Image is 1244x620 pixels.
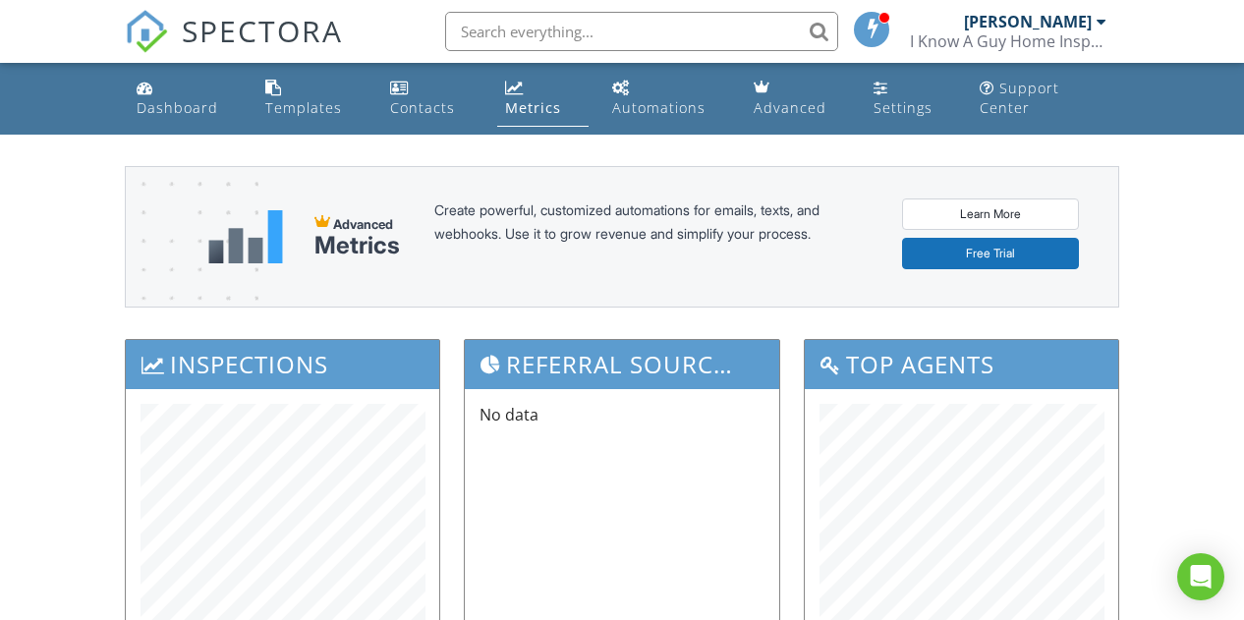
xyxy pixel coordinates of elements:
[612,98,706,117] div: Automations
[497,71,589,127] a: Metrics
[434,198,867,275] div: Create powerful, customized automations for emails, texts, and webhooks. Use it to grow revenue a...
[902,198,1079,230] a: Learn More
[208,210,283,263] img: metrics-aadfce2e17a16c02574e7fc40e4d6b8174baaf19895a402c862ea781aae8ef5b.svg
[126,340,440,388] h3: Inspections
[964,12,1092,31] div: [PERSON_NAME]
[137,98,218,117] div: Dashboard
[126,167,258,384] img: advanced-banner-bg-f6ff0eecfa0ee76150a1dea9fec4b49f333892f74bc19f1b897a312d7a1b2ff3.png
[874,98,933,117] div: Settings
[182,10,343,51] span: SPECTORA
[972,71,1115,127] a: Support Center
[265,98,342,117] div: Templates
[604,71,730,127] a: Automations (Basic)
[125,27,343,68] a: SPECTORA
[333,216,393,232] span: Advanced
[805,340,1119,388] h3: Top Agents
[902,238,1079,269] a: Free Trial
[465,340,779,388] h3: Referral Sources
[390,98,455,117] div: Contacts
[125,10,168,53] img: The Best Home Inspection Software - Spectora
[505,98,561,117] div: Metrics
[866,71,956,127] a: Settings
[746,71,850,127] a: Advanced
[382,71,481,127] a: Contacts
[445,12,838,51] input: Search everything...
[257,71,367,127] a: Templates
[1177,553,1224,600] div: Open Intercom Messenger
[314,232,400,259] div: Metrics
[754,98,826,117] div: Advanced
[980,79,1059,117] div: Support Center
[129,71,243,127] a: Dashboard
[910,31,1106,51] div: I Know A Guy Home Inspections LLC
